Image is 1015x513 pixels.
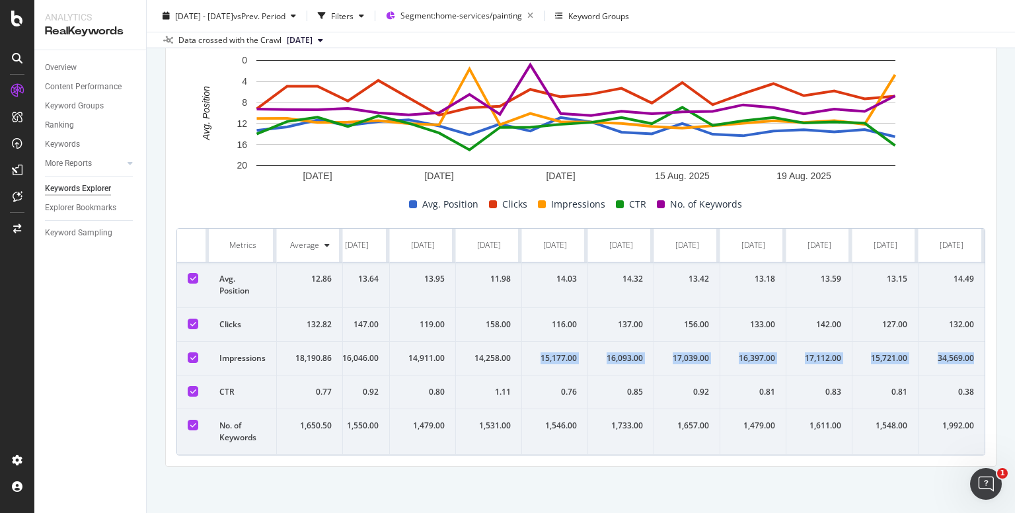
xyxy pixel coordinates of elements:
[422,196,478,212] span: Avg. Position
[242,56,247,66] text: 0
[45,24,135,39] div: RealKeywords
[675,239,699,251] div: [DATE]
[45,182,111,196] div: Keywords Explorer
[287,273,332,285] div: 12.86
[201,86,211,141] text: Avg. Position
[543,239,567,251] div: [DATE]
[411,239,435,251] div: [DATE]
[863,319,907,331] div: 127.00
[334,319,379,331] div: 147.00
[45,138,80,151] div: Keywords
[237,161,247,171] text: 20
[45,118,137,132] a: Ranking
[334,386,379,398] div: 0.92
[655,171,710,181] text: 15 Aug. 2025
[533,420,577,432] div: 1,546.00
[334,273,379,285] div: 13.64
[929,273,974,285] div: 14.49
[874,239,897,251] div: [DATE]
[45,99,137,113] a: Keyword Groups
[940,239,963,251] div: [DATE]
[45,80,137,94] a: Content Performance
[282,32,328,48] button: [DATE]
[929,420,974,432] div: 1,992.00
[45,157,92,171] div: More Reports
[157,5,301,26] button: [DATE] - [DATE]vsPrev. Period
[45,201,116,215] div: Explorer Bookmarks
[863,273,907,285] div: 13.15
[209,342,277,375] td: Impressions
[797,386,841,398] div: 0.83
[45,182,137,196] a: Keywords Explorer
[665,319,709,331] div: 156.00
[929,352,974,364] div: 34,569.00
[665,352,709,364] div: 17,039.00
[467,273,511,285] div: 11.98
[400,386,445,398] div: 0.80
[467,420,511,432] div: 1,531.00
[400,420,445,432] div: 1,479.00
[45,201,137,215] a: Explorer Bookmarks
[741,239,765,251] div: [DATE]
[997,468,1008,479] span: 1
[233,10,285,21] span: vs Prev. Period
[237,118,247,129] text: 12
[400,319,445,331] div: 119.00
[731,319,775,331] div: 133.00
[533,319,577,331] div: 116.00
[731,352,775,364] div: 16,397.00
[731,420,775,432] div: 1,479.00
[863,352,907,364] div: 15,721.00
[381,5,539,26] button: Segment:home-services/painting
[502,196,527,212] span: Clicks
[665,420,709,432] div: 1,657.00
[568,10,629,21] div: Keyword Groups
[45,157,124,171] a: More Reports
[45,80,122,94] div: Content Performance
[334,352,379,364] div: 16,046.00
[287,420,332,432] div: 1,650.50
[242,76,247,87] text: 4
[345,239,369,251] div: [DATE]
[665,386,709,398] div: 0.92
[467,352,511,364] div: 14,258.00
[477,239,501,251] div: [DATE]
[209,409,277,455] td: No. of Keywords
[45,118,74,132] div: Ranking
[797,319,841,331] div: 142.00
[176,54,975,186] div: A chart.
[546,171,575,181] text: [DATE]
[599,386,643,398] div: 0.85
[45,226,137,240] a: Keyword Sampling
[45,226,112,240] div: Keyword Sampling
[287,352,332,364] div: 18,190.86
[929,386,974,398] div: 0.38
[550,5,634,26] button: Keyword Groups
[970,468,1002,500] iframe: Intercom live chat
[599,352,643,364] div: 16,093.00
[400,352,445,364] div: 14,911.00
[424,171,453,181] text: [DATE]
[45,61,77,75] div: Overview
[313,5,369,26] button: Filters
[797,352,841,364] div: 17,112.00
[290,239,319,251] div: Average
[797,420,841,432] div: 1,611.00
[209,262,277,308] td: Avg. Position
[533,273,577,285] div: 14.03
[533,352,577,364] div: 15,177.00
[797,273,841,285] div: 13.59
[242,97,247,108] text: 8
[45,99,104,113] div: Keyword Groups
[219,239,266,251] div: Metrics
[303,171,332,181] text: [DATE]
[287,386,332,398] div: 0.77
[599,319,643,331] div: 137.00
[178,34,282,46] div: Data crossed with the Crawl
[331,10,354,21] div: Filters
[665,273,709,285] div: 13.42
[209,375,277,409] td: CTR
[808,239,831,251] div: [DATE]
[334,420,379,432] div: 1,550.00
[599,420,643,432] div: 1,733.00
